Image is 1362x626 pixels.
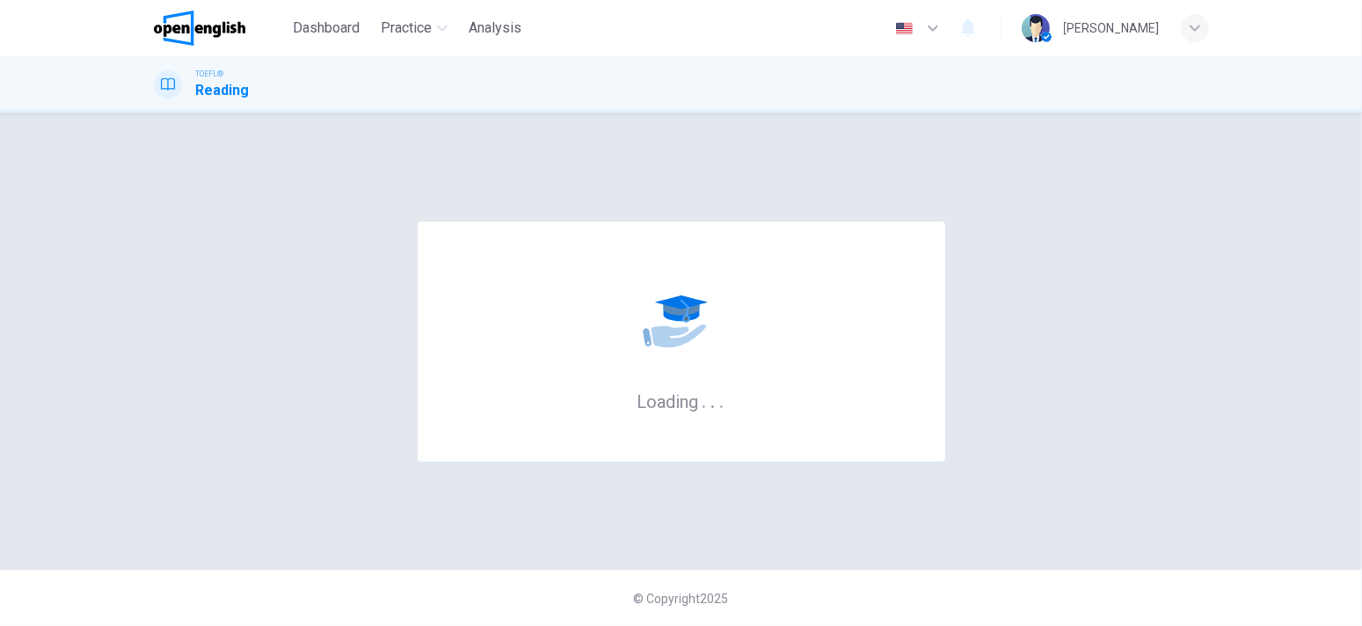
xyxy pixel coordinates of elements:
h6: . [710,385,717,414]
img: OpenEnglish logo [154,11,246,46]
span: Analysis [469,18,521,39]
span: Practice [381,18,432,39]
span: TOEFL® [196,68,224,80]
button: Analysis [462,12,528,44]
div: [PERSON_NAME] [1064,18,1160,39]
h1: Reading [196,80,250,101]
img: Profile picture [1022,14,1050,42]
img: en [893,22,915,35]
h6: . [719,385,725,414]
a: OpenEnglish logo [154,11,287,46]
span: © Copyright 2025 [634,592,729,606]
button: Practice [374,12,455,44]
h6: Loading [637,389,725,412]
h6: . [702,385,708,414]
button: Dashboard [286,12,367,44]
span: Dashboard [293,18,360,39]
